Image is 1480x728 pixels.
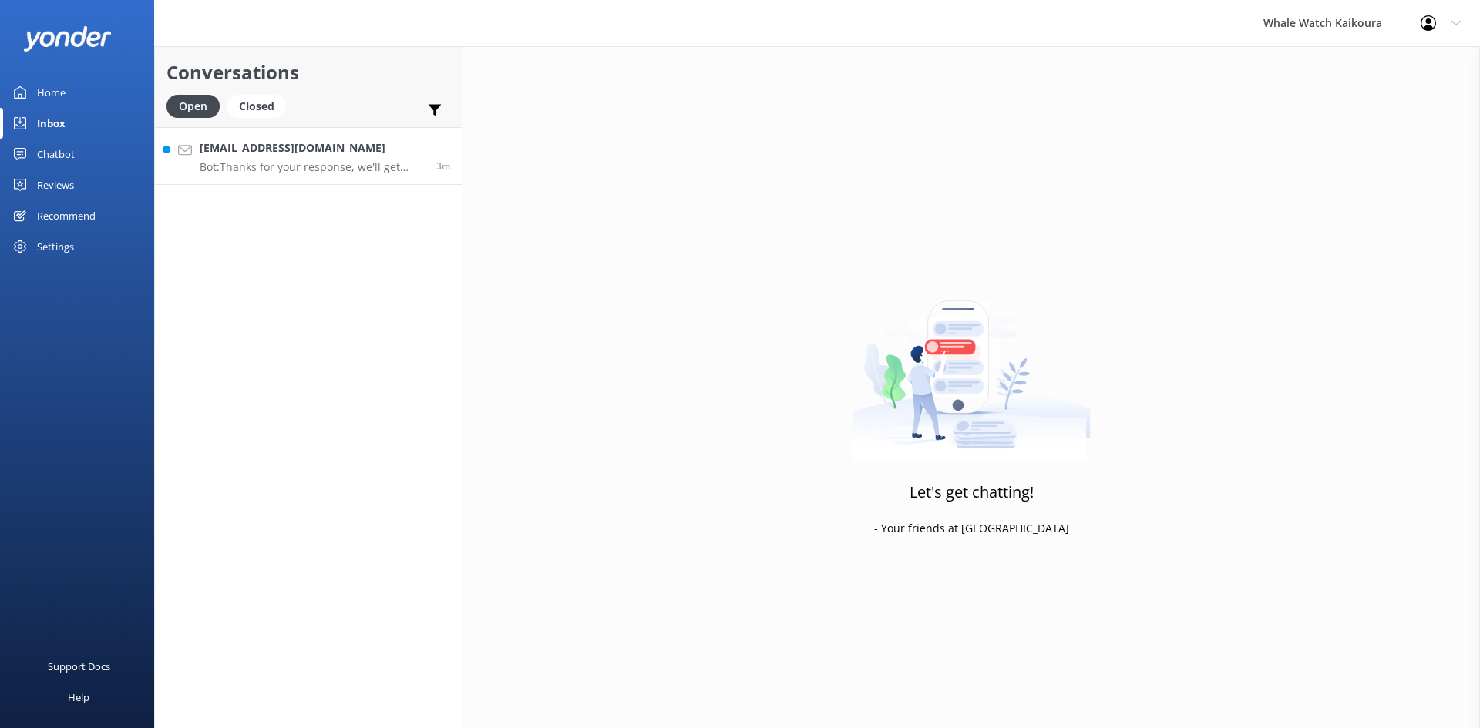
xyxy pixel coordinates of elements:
[37,200,96,231] div: Recommend
[200,139,425,156] h4: [EMAIL_ADDRESS][DOMAIN_NAME]
[37,108,66,139] div: Inbox
[37,169,74,200] div: Reviews
[155,127,462,185] a: [EMAIL_ADDRESS][DOMAIN_NAME]Bot:Thanks for your response, we'll get back to you as soon as we can...
[48,651,110,682] div: Support Docs
[23,26,112,52] img: yonder-white-logo.png
[166,97,227,114] a: Open
[436,159,450,173] span: Sep 03 2025 02:29pm (UTC +12:00) Pacific/Auckland
[37,139,75,169] div: Chatbot
[68,682,89,713] div: Help
[910,480,1034,505] h3: Let's get chatting!
[37,231,74,262] div: Settings
[166,95,220,118] div: Open
[200,160,425,174] p: Bot: Thanks for your response, we'll get back to you as soon as we can during opening hours.
[227,95,286,118] div: Closed
[37,77,66,108] div: Home
[874,520,1069,537] p: - Your friends at [GEOGRAPHIC_DATA]
[227,97,294,114] a: Closed
[853,268,1091,461] img: artwork of a man stealing a conversation from at giant smartphone
[166,58,450,87] h2: Conversations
